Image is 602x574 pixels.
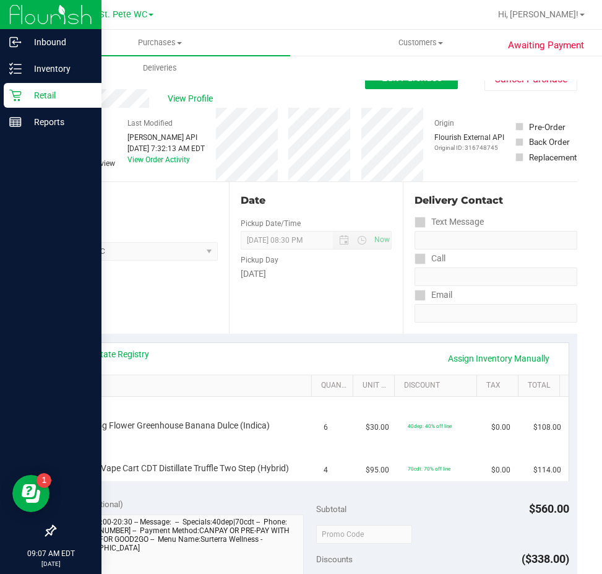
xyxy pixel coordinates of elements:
div: [DATE] [241,267,392,280]
span: Awaiting Payment [508,38,584,53]
div: Delivery Contact [415,193,577,208]
p: Original ID: 316748745 [434,143,504,152]
span: FD 3.5g Flower Greenhouse Banana Dulce (Indica) [77,420,270,432]
label: Call [415,250,445,267]
a: View State Registry [75,348,149,360]
span: 4 [324,464,328,476]
span: $0.00 [491,464,510,476]
span: Customers [291,37,550,48]
inline-svg: Inbound [9,36,22,48]
p: Inbound [22,35,96,50]
div: Location [54,193,218,208]
p: Reports [22,115,96,129]
a: Assign Inventory Manually [440,348,557,369]
a: SKU [73,381,307,391]
span: Deliveries [126,63,194,74]
div: Replacement [529,151,577,163]
input: Format: (999) 999-9999 [415,231,577,250]
a: Tax [486,381,513,391]
span: ($338.00) [522,552,569,565]
p: 09:07 AM EDT [6,548,96,559]
p: Retail [22,88,96,103]
div: [PERSON_NAME] API [127,132,205,143]
a: Unit Price [363,381,389,391]
div: Pre-Order [529,121,565,133]
a: Customers [290,30,551,56]
span: Discounts [316,548,353,570]
iframe: Resource center [12,475,49,512]
label: Email [415,286,452,304]
span: $114.00 [533,464,561,476]
inline-svg: Retail [9,89,22,102]
label: Origin [434,118,454,129]
span: $30.00 [366,422,389,433]
div: Flourish External API [434,132,504,152]
div: Date [241,193,392,208]
a: Purchases [30,30,290,56]
span: Subtotal [316,504,346,514]
span: FT 1g Vape Cart CDT Distillate Truffle Two Step (Hybrid) [77,463,289,474]
span: $0.00 [491,422,510,433]
a: Deliveries [30,55,290,81]
span: St. Pete WC [99,9,147,20]
span: Purchases [30,37,290,48]
p: Inventory [22,61,96,76]
a: View Order Activity [127,155,190,164]
span: 70cdt: 70% off line [408,466,450,472]
a: Quantity [321,381,348,391]
inline-svg: Inventory [9,63,22,75]
div: [DATE] 7:32:13 AM EDT [127,143,205,154]
p: [DATE] [6,559,96,568]
span: $95.00 [366,464,389,476]
label: Last Modified [127,118,173,129]
span: 6 [324,422,328,433]
span: Hi, [PERSON_NAME]! [498,9,578,19]
a: Total [528,381,554,391]
div: Back Order [529,136,570,148]
label: Pickup Date/Time [241,218,301,229]
span: 40dep: 40% off line [408,423,452,429]
input: Promo Code [316,525,412,544]
span: $560.00 [529,502,569,515]
span: View Profile [168,92,217,105]
label: Text Message [415,213,484,231]
label: Pickup Day [241,254,278,266]
inline-svg: Reports [9,116,22,128]
input: Format: (999) 999-9999 [415,267,577,286]
span: $108.00 [533,422,561,433]
a: Discount [404,381,472,391]
iframe: Resource center unread badge [37,473,51,488]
